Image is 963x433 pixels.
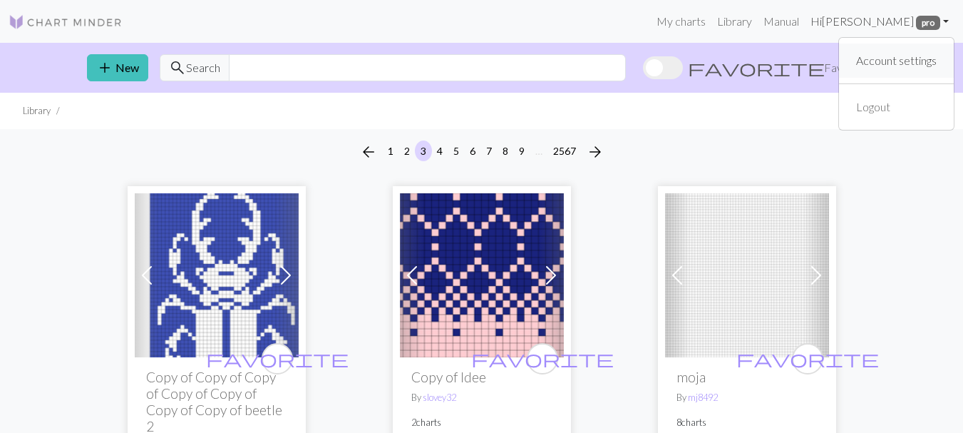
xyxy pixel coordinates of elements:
span: favorite [471,347,614,370]
a: idee 4 [400,267,564,280]
img: beetle 2 [135,193,299,357]
nav: Page navigation [354,141,609,163]
button: 2567 [547,141,582,161]
button: 6 [464,141,481,161]
a: moja [665,267,829,280]
i: favourite [736,345,879,373]
h2: Copy of Idee [411,369,552,385]
a: mj8492 [688,392,718,403]
button: 2 [398,141,416,161]
button: 5 [448,141,465,161]
button: 4 [431,141,448,161]
a: Manual [758,7,805,36]
span: arrow_back [360,142,377,162]
button: New [87,54,148,81]
a: beetle 2 [135,267,299,280]
span: Favourites [824,59,877,76]
button: Previous [354,141,383,163]
span: add [96,58,113,78]
a: Library [711,7,758,36]
a: Logout [850,93,896,121]
span: pro [916,16,940,30]
button: favourite [262,343,293,375]
label: Show favourites [643,54,877,81]
i: Previous [360,143,377,161]
img: idee 4 [400,193,564,357]
span: favorite [688,58,825,78]
span: favorite [206,347,349,370]
img: Logo [9,14,123,31]
p: 8 charts [676,416,818,429]
span: arrow_forward [587,142,604,162]
i: Next [587,143,604,161]
p: By [411,391,552,404]
a: Hi[PERSON_NAME] pro [805,7,954,36]
a: My charts [651,7,711,36]
button: Next [581,141,609,163]
li: Library [23,104,51,118]
button: 1 [382,141,399,161]
i: favourite [206,345,349,373]
p: By [676,391,818,404]
span: Search [186,59,220,76]
h2: moja [676,369,818,385]
i: favourite [471,345,614,373]
button: favourite [527,343,558,375]
span: search [169,58,186,78]
button: 3 [415,141,432,161]
img: moja [665,193,829,357]
button: 7 [480,141,498,161]
button: 8 [497,141,514,161]
button: 9 [513,141,530,161]
span: favorite [736,347,879,370]
a: Account settings [850,46,942,75]
a: slovey32 [423,392,456,403]
button: favourite [792,343,823,375]
p: 2 charts [411,416,552,429]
